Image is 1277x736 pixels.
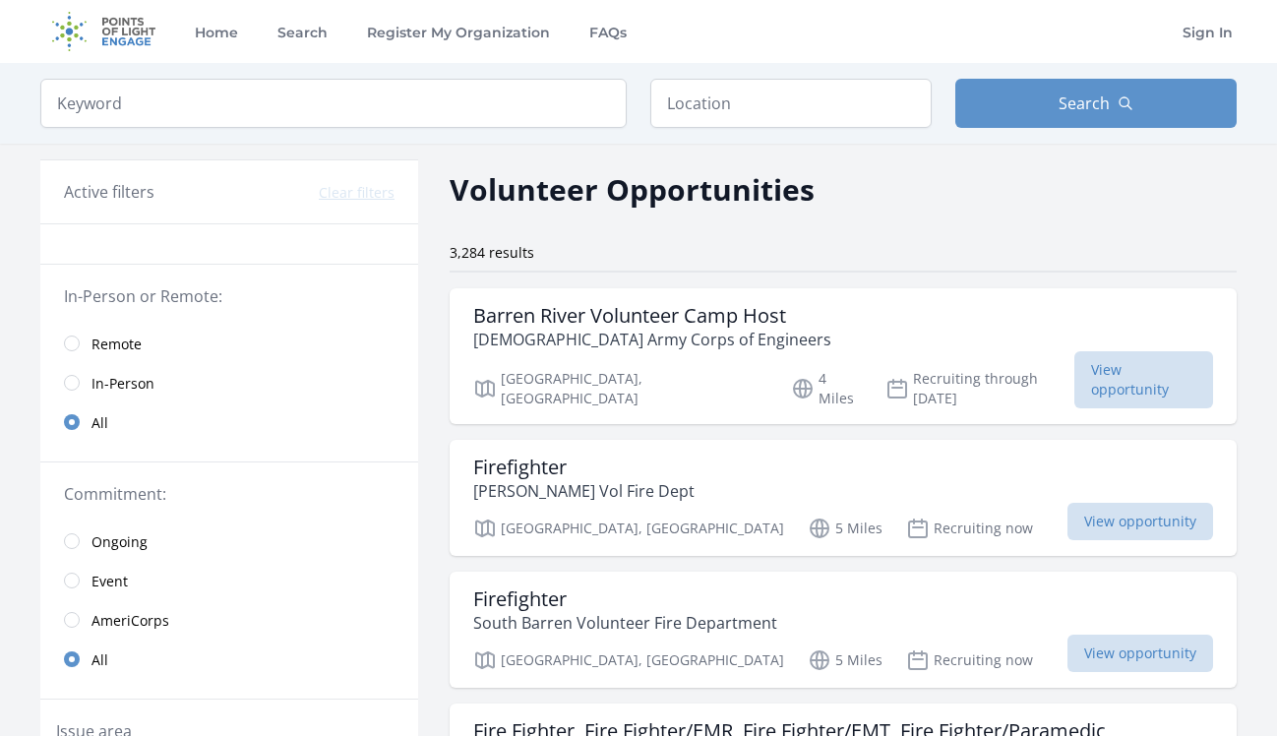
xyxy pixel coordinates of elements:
[473,517,784,540] p: [GEOGRAPHIC_DATA], [GEOGRAPHIC_DATA]
[473,456,695,479] h3: Firefighter
[955,79,1237,128] button: Search
[91,532,148,552] span: Ongoing
[808,517,882,540] p: 5 Miles
[791,369,862,408] p: 4 Miles
[906,517,1033,540] p: Recruiting now
[473,587,777,611] h3: Firefighter
[650,79,932,128] input: Location
[319,183,395,203] button: Clear filters
[473,611,777,635] p: South Barren Volunteer Fire Department
[1074,351,1213,408] span: View opportunity
[473,304,831,328] h3: Barren River Volunteer Camp Host
[473,479,695,503] p: [PERSON_NAME] Vol Fire Dept
[91,611,169,631] span: AmeriCorps
[450,440,1237,556] a: Firefighter [PERSON_NAME] Vol Fire Dept [GEOGRAPHIC_DATA], [GEOGRAPHIC_DATA] 5 Miles Recruiting n...
[40,561,418,600] a: Event
[450,243,534,262] span: 3,284 results
[40,600,418,640] a: AmeriCorps
[450,288,1237,424] a: Barren River Volunteer Camp Host [DEMOGRAPHIC_DATA] Army Corps of Engineers [GEOGRAPHIC_DATA], [G...
[40,324,418,363] a: Remote
[473,369,767,408] p: [GEOGRAPHIC_DATA], [GEOGRAPHIC_DATA]
[91,650,108,670] span: All
[91,335,142,354] span: Remote
[40,521,418,561] a: Ongoing
[64,482,395,506] legend: Commitment:
[473,648,784,672] p: [GEOGRAPHIC_DATA], [GEOGRAPHIC_DATA]
[808,648,882,672] p: 5 Miles
[473,328,831,351] p: [DEMOGRAPHIC_DATA] Army Corps of Engineers
[91,413,108,433] span: All
[906,648,1033,672] p: Recruiting now
[91,572,128,591] span: Event
[40,363,418,402] a: In-Person
[40,640,418,679] a: All
[1059,92,1110,115] span: Search
[1067,503,1213,540] span: View opportunity
[450,167,815,212] h2: Volunteer Opportunities
[64,180,154,204] h3: Active filters
[885,369,1075,408] p: Recruiting through [DATE]
[1067,635,1213,672] span: View opportunity
[450,572,1237,688] a: Firefighter South Barren Volunteer Fire Department [GEOGRAPHIC_DATA], [GEOGRAPHIC_DATA] 5 Miles R...
[64,284,395,308] legend: In-Person or Remote:
[40,79,627,128] input: Keyword
[91,374,154,394] span: In-Person
[40,402,418,442] a: All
